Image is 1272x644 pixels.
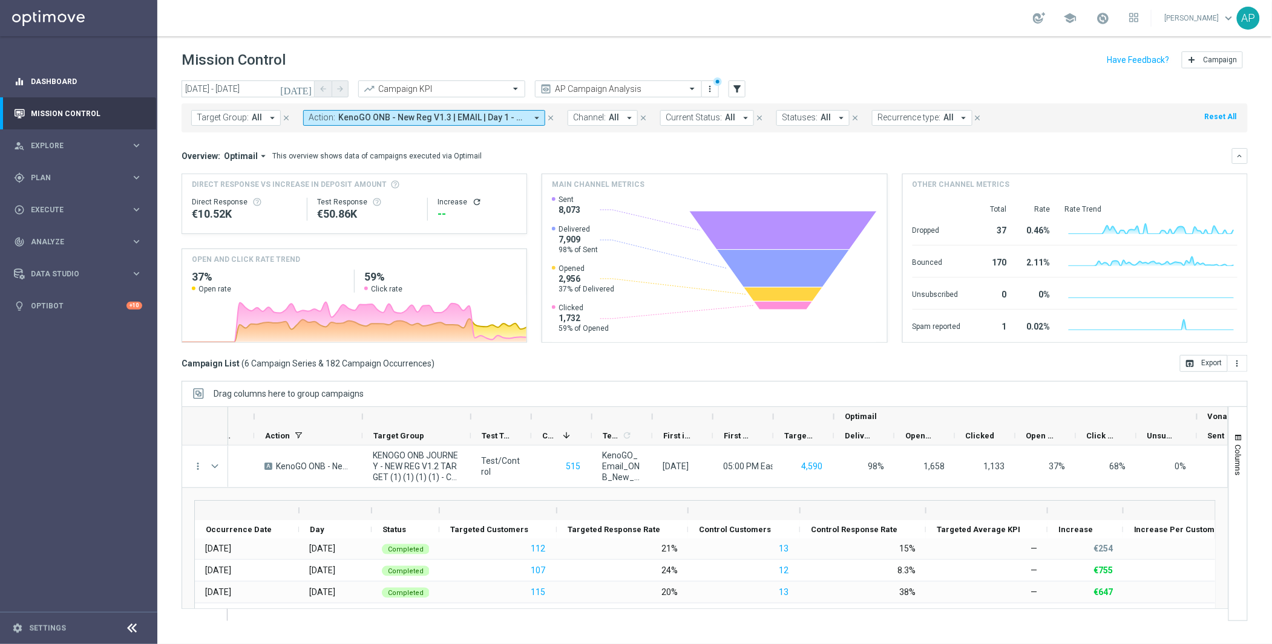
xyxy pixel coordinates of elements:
div: Plan [14,172,131,183]
div: €50,857 [317,207,417,221]
button: close [850,111,861,125]
div: person_search Explore keyboard_arrow_right [13,141,143,151]
div: €10,524 [192,207,297,221]
span: Completed [388,545,424,553]
h2: 37% [192,270,344,284]
span: First Send Time [724,431,753,440]
div: — [1031,587,1037,597]
button: Recurrence type: All arrow_drop_down [872,110,972,126]
div: 14 Jul 2025 [205,543,231,554]
i: more_vert [192,461,203,472]
div: Direct Response [192,197,297,207]
button: close [545,111,556,125]
button: close [754,111,765,125]
div: +10 [126,302,142,310]
input: Select date range [182,80,315,97]
span: All [252,112,262,123]
i: arrow_drop_down [959,112,969,123]
span: Open Rate = Opened / Delivered [1049,461,1066,471]
button: add Campaign [1182,51,1243,68]
span: Delivered [559,224,598,234]
div: Optibot [14,290,142,322]
div: 15% [899,543,916,554]
i: keyboard_arrow_right [131,204,142,215]
i: close [974,114,982,122]
button: 115 [529,585,546,600]
span: Current Status: [666,112,722,123]
i: refresh [472,197,482,207]
span: 8,073 [559,204,580,215]
span: Execute [31,206,131,213]
h4: Main channel metrics [552,179,644,190]
ng-select: AP Campaign Analysis [535,80,702,97]
i: arrow_drop_down [258,151,269,161]
span: school [1064,11,1077,25]
span: Channel: [573,112,606,123]
h3: Overview: [182,151,220,161]
span: KenoGO ONB - New Reg V1.3 | EMAIL | Day 1 - Spin 'n' GO + USPs KenoGO ONB - New Reg V1.3 | EMAIL ... [338,112,526,123]
span: KenoGO_Email_ONB_New_Reg_DAY1_V1.3_QLD/NSW [602,450,642,483]
button: more_vert [704,82,716,96]
div: -- [438,207,517,221]
i: keyboard_arrow_right [131,268,142,279]
i: arrow_drop_down [740,112,751,123]
div: Row Groups [214,389,364,398]
div: Rate Trend [1065,204,1238,214]
button: 13 [778,585,790,600]
button: Reset All [1204,110,1238,123]
i: more_vert [1233,359,1242,368]
span: Open rate [198,284,231,294]
div: Test/Control [481,455,521,477]
span: Control Response Rate [811,525,897,534]
button: close [638,111,649,125]
div: 0% [1021,284,1051,303]
i: arrow_drop_down [836,112,847,123]
div: — [1031,565,1037,576]
div: 1 [975,316,1007,335]
i: refresh [622,431,632,440]
i: keyboard_arrow_right [131,140,142,151]
div: 2.11% [1021,252,1051,271]
span: Targeted Average KPI [937,525,1020,534]
div: 170 [975,252,1007,271]
div: Press SPACE to select this row. [182,446,228,488]
span: Calculate column [620,429,632,442]
a: Dashboard [31,65,142,97]
h2: 59% [364,270,517,284]
span: 7,909 [559,234,598,245]
div: Data Studio [14,268,131,279]
span: Optimail [845,412,877,421]
i: arrow_drop_down [267,112,278,123]
div: 8.3% [897,565,916,576]
span: Optimail [224,151,258,161]
i: more_vert [706,84,715,94]
p: €647 [1093,587,1113,597]
h4: Other channel metrics [913,179,1010,190]
button: filter_alt [729,80,746,97]
i: equalizer [14,76,25,87]
span: Templates [603,431,620,440]
colored-tag: Completed [382,565,430,576]
button: keyboard_arrow_down [1232,148,1248,164]
div: Test Response [317,197,417,207]
span: Action: [309,112,335,123]
i: close [546,114,555,122]
ng-select: Campaign KPI [358,80,525,97]
span: Recurrence type: [877,112,940,123]
div: 38% [899,587,916,597]
div: 11 Jun 2025, Wednesday [663,461,689,472]
span: First in Range [663,431,692,440]
i: arrow_drop_down [624,112,635,123]
span: Completed [388,567,424,575]
div: 20% [661,587,678,597]
button: Current Status: All arrow_drop_down [660,110,754,126]
span: Click Rate = Clicked / Opened [1110,461,1126,471]
span: 1,732 [559,313,609,324]
button: gps_fixed Plan keyboard_arrow_right [13,173,143,183]
span: Clicked [559,303,609,313]
div: Dashboard [14,65,142,97]
i: preview [540,83,552,95]
span: Open Rate [1026,431,1055,440]
span: Statuses: [782,112,818,123]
